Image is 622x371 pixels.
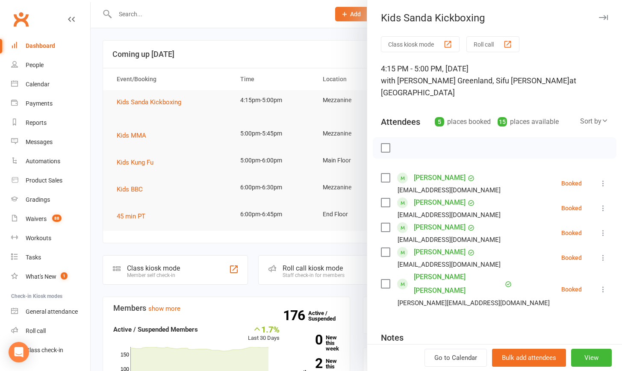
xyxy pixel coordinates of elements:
[26,138,53,145] div: Messages
[26,196,50,203] div: Gradings
[498,116,559,128] div: places available
[571,349,612,367] button: View
[11,171,90,190] a: Product Sales
[11,341,90,360] a: Class kiosk mode
[381,36,460,52] button: Class kiosk mode
[11,75,90,94] a: Calendar
[561,230,582,236] div: Booked
[9,342,29,362] div: Open Intercom Messenger
[26,273,56,280] div: What's New
[398,297,550,309] div: [PERSON_NAME][EMAIL_ADDRESS][DOMAIN_NAME]
[10,9,32,30] a: Clubworx
[11,113,90,132] a: Reports
[398,234,501,245] div: [EMAIL_ADDRESS][DOMAIN_NAME]
[561,255,582,261] div: Booked
[580,116,608,127] div: Sort by
[414,245,466,259] a: [PERSON_NAME]
[381,76,569,85] span: with [PERSON_NAME] Greenland, Sifu [PERSON_NAME]
[11,94,90,113] a: Payments
[11,229,90,248] a: Workouts
[11,190,90,209] a: Gradings
[26,100,53,107] div: Payments
[11,248,90,267] a: Tasks
[11,56,90,75] a: People
[414,171,466,185] a: [PERSON_NAME]
[26,42,55,49] div: Dashboard
[11,267,90,286] a: What's New1
[26,327,46,334] div: Roll call
[414,270,503,297] a: [PERSON_NAME] [PERSON_NAME]
[26,347,63,353] div: Class check-in
[11,152,90,171] a: Automations
[11,36,90,56] a: Dashboard
[561,205,582,211] div: Booked
[498,117,507,127] div: 15
[26,81,50,88] div: Calendar
[381,332,404,344] div: Notes
[414,221,466,234] a: [PERSON_NAME]
[466,36,519,52] button: Roll call
[367,12,622,24] div: Kids Sanda Kickboxing
[414,196,466,209] a: [PERSON_NAME]
[11,209,90,229] a: Waivers 88
[26,215,47,222] div: Waivers
[26,235,51,241] div: Workouts
[398,259,501,270] div: [EMAIL_ADDRESS][DOMAIN_NAME]
[492,349,566,367] button: Bulk add attendees
[11,321,90,341] a: Roll call
[561,180,582,186] div: Booked
[561,286,582,292] div: Booked
[26,158,60,165] div: Automations
[424,349,487,367] a: Go to Calendar
[26,119,47,126] div: Reports
[11,132,90,152] a: Messages
[26,177,62,184] div: Product Sales
[26,254,41,261] div: Tasks
[381,116,420,128] div: Attendees
[11,302,90,321] a: General attendance kiosk mode
[398,185,501,196] div: [EMAIL_ADDRESS][DOMAIN_NAME]
[61,272,68,280] span: 1
[435,117,444,127] div: 5
[26,62,44,68] div: People
[52,215,62,222] span: 88
[26,308,78,315] div: General attendance
[381,63,608,99] div: 4:15 PM - 5:00 PM, [DATE]
[398,209,501,221] div: [EMAIL_ADDRESS][DOMAIN_NAME]
[435,116,491,128] div: places booked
